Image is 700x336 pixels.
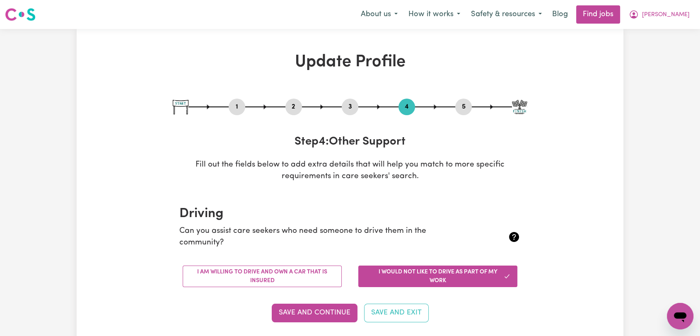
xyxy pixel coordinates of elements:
img: Careseekers logo [5,7,36,22]
h2: Driving [179,206,521,222]
button: Go to step 4 [398,102,415,112]
button: Go to step 2 [285,102,302,112]
button: My Account [623,6,695,23]
a: Find jobs [576,5,620,24]
button: I am willing to drive and own a car that is insured [183,266,342,287]
button: Go to step 3 [342,102,358,112]
button: Go to step 1 [229,102,245,112]
h1: Update Profile [173,52,527,72]
button: About us [355,6,403,23]
button: Safety & resources [466,6,547,23]
button: I would not like to drive as part of my work [358,266,517,287]
button: Save and Exit [364,304,429,322]
a: Blog [547,5,573,24]
p: Can you assist care seekers who need someone to drive them in the community? [179,225,464,249]
span: [PERSON_NAME] [642,10,690,19]
h3: Step 4 : Other Support [173,135,527,149]
button: Save and Continue [272,304,357,322]
p: Fill out the fields below to add extra details that will help you match to more specific requirem... [173,159,527,183]
button: Go to step 5 [455,102,472,112]
button: How it works [403,6,466,23]
a: Careseekers logo [5,5,36,24]
iframe: Button to launch messaging window [667,303,693,329]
